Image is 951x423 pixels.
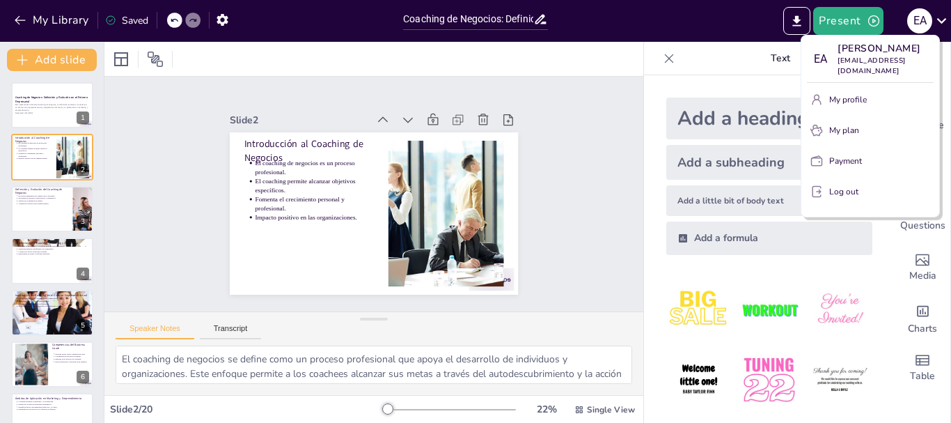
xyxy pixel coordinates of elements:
p: Log out [829,185,858,198]
button: My profile [807,89,934,111]
p: My plan [829,124,859,137]
p: [PERSON_NAME] [838,41,934,56]
div: E A [807,47,832,72]
p: Payment [829,155,862,167]
button: My plan [807,119,934,141]
p: My profile [829,93,867,106]
button: Log out [807,180,934,203]
button: Payment [807,150,934,172]
p: [EMAIL_ADDRESS][DOMAIN_NAME] [838,56,934,77]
